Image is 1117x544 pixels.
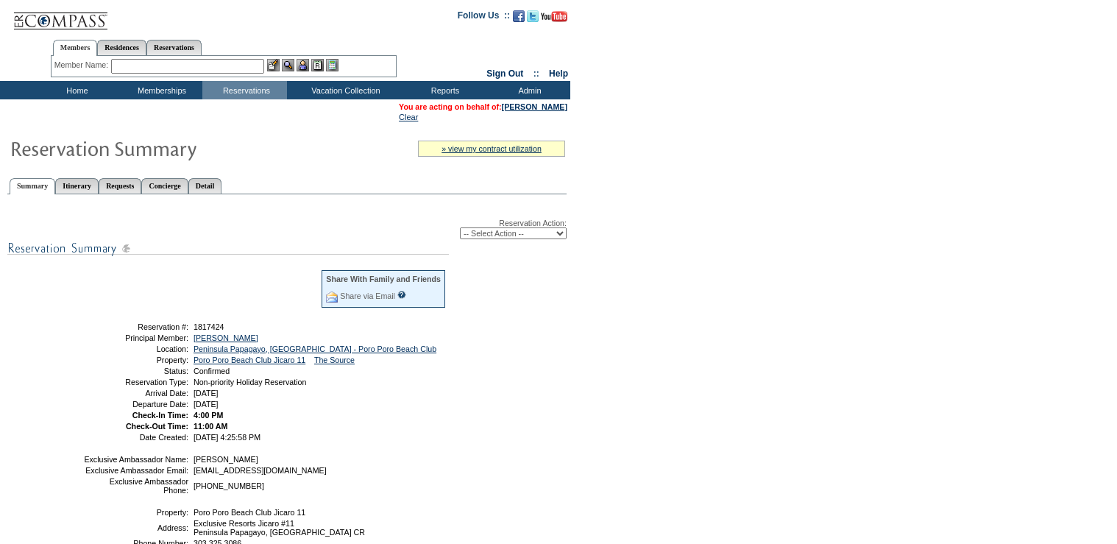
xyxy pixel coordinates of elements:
strong: Check-Out Time: [126,422,188,431]
a: Members [53,40,98,56]
a: Become our fan on Facebook [513,15,525,24]
a: Follow us on Twitter [527,15,539,24]
span: 4:00 PM [194,411,223,420]
img: b_calculator.gif [326,59,338,71]
td: Reservations [202,81,287,99]
a: Clear [399,113,418,121]
img: b_edit.gif [267,59,280,71]
a: The Source [314,356,355,364]
span: [EMAIL_ADDRESS][DOMAIN_NAME] [194,466,327,475]
a: Concierge [141,178,188,194]
td: Location: [83,345,188,353]
a: Poro Poro Beach Club Jicaro 11 [194,356,305,364]
span: [DATE] [194,400,219,409]
td: Principal Member: [83,333,188,342]
a: Detail [188,178,222,194]
td: Memberships [118,81,202,99]
a: Peninsula Papagayo, [GEOGRAPHIC_DATA] - Poro Poro Beach Club [194,345,436,353]
span: Poro Poro Beach Club Jicaro 11 [194,508,305,517]
td: Status: [83,367,188,375]
img: View [282,59,294,71]
a: Share via Email [340,292,395,300]
a: [PERSON_NAME] [502,102,567,111]
td: Reservation Type: [83,378,188,386]
a: Summary [10,178,55,194]
span: 1817424 [194,322,224,331]
td: Departure Date: [83,400,188,409]
td: Home [33,81,118,99]
span: :: [533,68,539,79]
td: Reservation #: [83,322,188,331]
td: Reports [401,81,486,99]
td: Exclusive Ambassador Phone: [83,477,188,495]
span: [PHONE_NUMBER] [194,481,264,490]
img: Reservaton Summary [10,133,304,163]
span: Non-priority Holiday Reservation [194,378,306,386]
a: » view my contract utilization [442,144,542,153]
img: Become our fan on Facebook [513,10,525,22]
div: Member Name: [54,59,111,71]
span: [DATE] [194,389,219,398]
span: You are acting on behalf of: [399,102,567,111]
div: Share With Family and Friends [326,275,441,283]
a: Residences [97,40,146,55]
a: Requests [99,178,141,194]
a: Itinerary [55,178,99,194]
td: Vacation Collection [287,81,401,99]
a: Subscribe to our YouTube Channel [541,15,567,24]
img: Reservations [311,59,324,71]
td: Exclusive Ambassador Email: [83,466,188,475]
td: Address: [83,519,188,537]
span: [DATE] 4:25:58 PM [194,433,260,442]
div: Reservation Action: [7,219,567,239]
a: Reservations [146,40,202,55]
td: Follow Us :: [458,9,510,27]
img: subTtlResSummary.gif [7,239,449,258]
td: Date Created: [83,433,188,442]
td: Property: [83,356,188,364]
strong: Check-In Time: [132,411,188,420]
a: Help [549,68,568,79]
span: [PERSON_NAME] [194,455,258,464]
a: Sign Out [486,68,523,79]
img: Impersonate [297,59,309,71]
img: Subscribe to our YouTube Channel [541,11,567,22]
a: [PERSON_NAME] [194,333,258,342]
input: What is this? [397,291,406,299]
td: Property: [83,508,188,517]
span: Exclusive Resorts Jicaro #11 Peninsula Papagayo, [GEOGRAPHIC_DATA] CR [194,519,365,537]
img: Follow us on Twitter [527,10,539,22]
td: Exclusive Ambassador Name: [83,455,188,464]
td: Arrival Date: [83,389,188,398]
span: Confirmed [194,367,230,375]
td: Admin [486,81,570,99]
span: 11:00 AM [194,422,227,431]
